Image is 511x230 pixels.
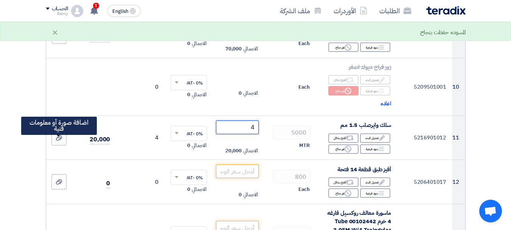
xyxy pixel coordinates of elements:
span: 0 [239,89,242,97]
td: 0 [116,160,165,204]
span: اعاده [381,99,391,108]
span: 0 [187,186,190,193]
ng-select: VAT [171,126,207,141]
img: profile_test.png [71,5,83,17]
span: 0 [187,91,190,99]
div: اقترح بدائل [328,177,359,187]
div: اضافة صورة أو معلومات فنية [21,117,97,135]
span: English [112,9,128,14]
span: 0 [187,142,190,149]
div: تعديل البند [360,75,390,84]
div: غير متاح [328,42,359,52]
div: بنود فرعية [360,86,390,95]
div: تعديل البند [360,177,390,187]
span: MTR [299,142,310,149]
span: سلك وايرصلب 1.5 مم [340,121,391,129]
span: 1 [93,3,99,9]
span: 20,000 [90,135,110,144]
span: الاجمالي [243,45,258,53]
div: بنود فرعية [360,144,390,154]
td: 11 [452,116,465,160]
div: اقترح بدائل [328,133,359,143]
span: الاجمالي [192,91,206,99]
input: RFQ_STEP1.ITEMS.2.AMOUNT_TITLE [273,170,311,183]
span: أفيز طبق قطعة 14 فتحة [337,165,391,174]
span: الاجمالي [243,147,258,155]
div: Open chat [479,200,502,222]
div: اقترح بدائل [328,75,359,84]
span: الاجمالي [192,40,206,47]
div: Ramy [46,12,68,16]
button: English [107,5,141,17]
a: الأوردرات [328,2,373,20]
span: زور فراخ ديوك اصفر [349,63,391,71]
td: 0 [116,58,165,116]
span: Each [298,83,310,91]
span: Each [298,186,310,193]
div: المسوده حفظت بنجاح [420,28,465,37]
td: 4 [116,116,165,160]
ng-select: VAT [171,170,207,185]
span: Each [298,40,310,47]
div: × [52,28,58,37]
div: غير متاح [328,144,359,154]
input: أدخل سعر الوحدة [216,164,258,178]
div: غير متاح [328,188,359,198]
span: الاجمالي [243,191,258,199]
span: 0 [187,40,190,47]
div: بنود فرعية [360,188,390,198]
div: الحساب [52,6,68,12]
input: أدخل سعر الوحدة [216,120,258,134]
div: بنود فرعية [360,42,390,52]
span: 70,000 [225,45,242,53]
span: 0 [106,179,110,188]
td: 12 [452,160,465,204]
span: 0 [239,191,242,199]
div: غير متاح [328,86,359,95]
td: 10 [452,58,465,116]
td: 5206401017 [397,160,452,204]
td: 5209501001 [397,58,452,116]
span: الاجمالي [192,186,206,193]
a: ملف الشركة [274,2,328,20]
ng-select: VAT [171,75,207,90]
input: RFQ_STEP1.ITEMS.2.AMOUNT_TITLE [273,126,311,139]
span: 20,000 [225,147,242,155]
div: تعديل البند [360,133,390,143]
img: Teradix logo [426,6,466,15]
span: الاجمالي [192,142,206,149]
a: الطلبات [373,2,417,20]
td: 5216901012 [397,116,452,160]
span: الاجمالي [243,89,258,97]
